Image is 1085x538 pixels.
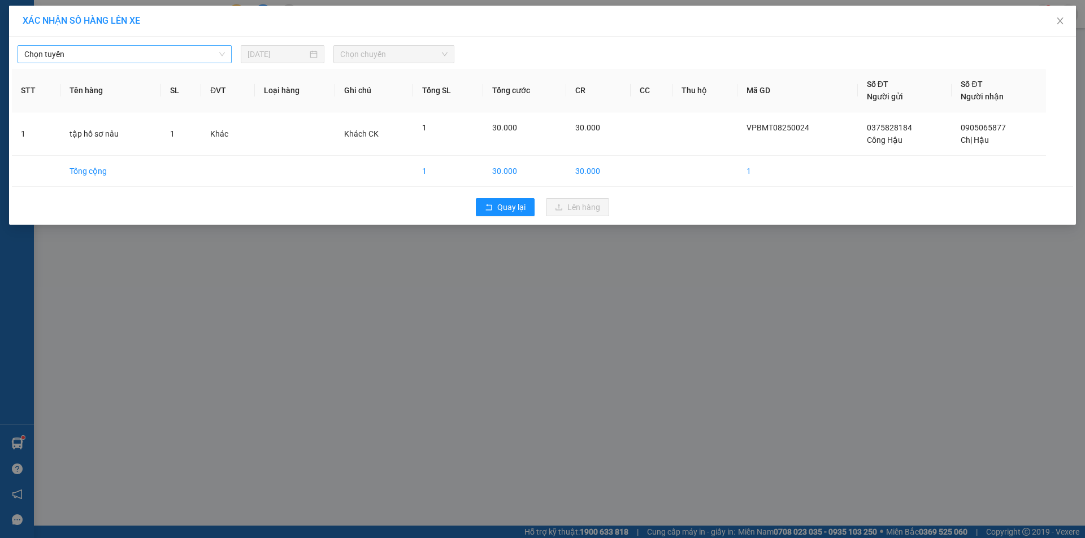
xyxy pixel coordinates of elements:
button: rollbackQuay lại [476,198,535,216]
th: Thu hộ [672,69,737,112]
button: Close [1044,6,1076,37]
span: 30.000 [575,123,600,132]
span: Chọn chuyến [340,46,448,63]
span: 0905065877 [961,123,1006,132]
td: 1 [413,156,483,187]
button: uploadLên hàng [546,198,609,216]
span: Chị Hậu [961,135,989,145]
td: tập hồ sơ nâu [60,112,160,156]
th: CC [631,69,672,112]
span: 1 [422,123,427,132]
th: Tổng SL [413,69,483,112]
span: Số ĐT [961,80,982,89]
span: 1 [170,129,175,138]
th: ĐVT [201,69,255,112]
td: 30.000 [483,156,566,187]
td: 1 [12,112,60,156]
td: 1 [737,156,858,187]
th: Tổng cước [483,69,566,112]
th: Mã GD [737,69,858,112]
span: 30.000 [492,123,517,132]
span: Người nhận [961,92,1004,101]
span: Khách CK [344,129,379,138]
th: Loại hàng [255,69,335,112]
span: Số ĐT [867,80,888,89]
th: Tên hàng [60,69,160,112]
span: VPBMT08250024 [747,123,809,132]
th: Ghi chú [335,69,414,112]
th: CR [566,69,630,112]
span: XÁC NHẬN SỐ HÀNG LÊN XE [23,15,140,26]
span: 0375828184 [867,123,912,132]
th: STT [12,69,60,112]
span: Quay lại [497,201,526,213]
td: 30.000 [566,156,630,187]
td: Khác [201,112,255,156]
th: SL [161,69,201,112]
input: 13/08/2025 [248,48,307,60]
td: Tổng cộng [60,156,160,187]
span: close [1056,16,1065,25]
span: Chọn tuyến [24,46,225,63]
span: Công Hậu [867,135,902,145]
span: Người gửi [867,92,903,101]
span: rollback [485,203,493,212]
